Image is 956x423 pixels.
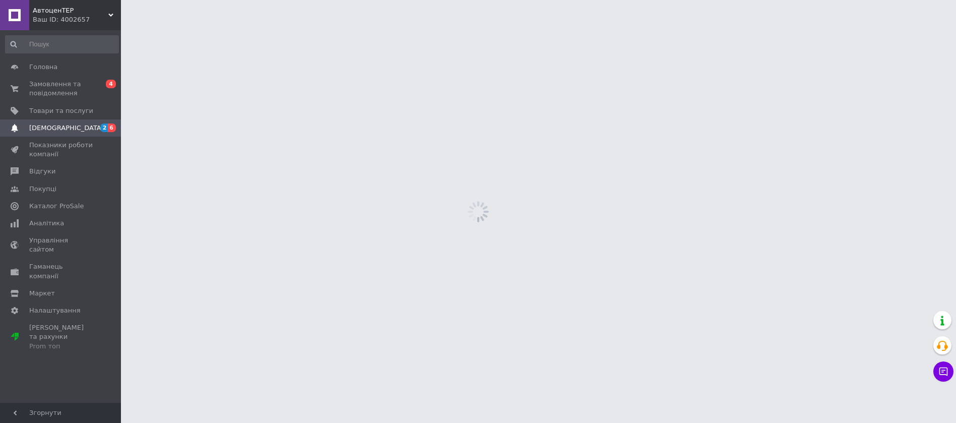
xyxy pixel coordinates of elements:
span: Маркет [29,289,55,298]
span: Аналітика [29,219,64,228]
div: Ваш ID: 4002657 [33,15,121,24]
span: Показники роботи компанії [29,141,93,159]
span: 4 [106,80,116,88]
span: Замовлення та повідомлення [29,80,93,98]
span: [DEMOGRAPHIC_DATA] [29,124,104,133]
span: Головна [29,63,57,72]
span: 2 [100,124,108,132]
input: Пошук [5,35,119,53]
span: АвтоценТЕР [33,6,108,15]
button: Чат з покупцем [933,361,953,382]
span: Управління сайтом [29,236,93,254]
span: [PERSON_NAME] та рахунки [29,323,93,351]
span: Каталог ProSale [29,202,84,211]
div: Prom топ [29,342,93,351]
span: 6 [108,124,116,132]
span: Відгуки [29,167,55,176]
span: Гаманець компанії [29,262,93,280]
span: Товари та послуги [29,106,93,115]
span: Налаштування [29,306,81,315]
span: Покупці [29,185,56,194]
